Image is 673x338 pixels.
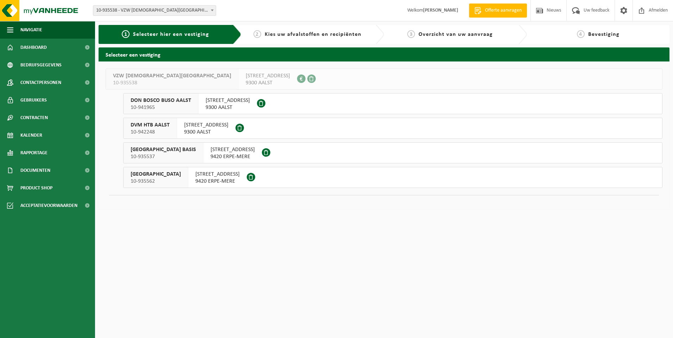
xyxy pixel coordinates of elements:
[246,72,290,79] span: [STREET_ADDRESS]
[20,162,50,179] span: Documenten
[93,6,216,15] span: 10-935538 - VZW PRIESTER DAENS COLLEGE - AALST
[20,21,42,39] span: Navigatie
[206,104,250,111] span: 9300 AALST
[210,146,255,153] span: [STREET_ADDRESS]
[184,122,228,129] span: [STREET_ADDRESS]
[131,97,191,104] span: DON BOSCO BUSO AALST
[184,129,228,136] span: 9300 AALST
[253,30,261,38] span: 2
[123,167,662,188] button: [GEOGRAPHIC_DATA] 10-935562 [STREET_ADDRESS]9420 ERPE-MERE
[123,93,662,114] button: DON BOSCO BUSO AALST 10-941965 [STREET_ADDRESS]9300 AALST
[20,56,62,74] span: Bedrijfsgegevens
[113,79,231,86] span: 10-935538
[123,118,662,139] button: DVM HTB AALST 10-942248 [STREET_ADDRESS]9300 AALST
[113,72,231,79] span: VZW [DEMOGRAPHIC_DATA][GEOGRAPHIC_DATA]
[195,178,240,185] span: 9420 ERPE-MERE
[20,126,42,144] span: Kalender
[131,129,170,136] span: 10-942248
[131,153,196,160] span: 10-935537
[133,32,209,37] span: Selecteer hier een vestiging
[131,171,181,178] span: [GEOGRAPHIC_DATA]
[206,97,250,104] span: [STREET_ADDRESS]
[423,8,458,13] strong: [PERSON_NAME]
[20,109,48,126] span: Contracten
[99,47,669,61] h2: Selecteer een vestiging
[93,5,216,16] span: 10-935538 - VZW PRIESTER DAENS COLLEGE - AALST
[210,153,255,160] span: 9420 ERPE-MERE
[20,91,47,109] span: Gebruikers
[265,32,361,37] span: Kies uw afvalstoffen en recipiënten
[123,142,662,163] button: [GEOGRAPHIC_DATA] BASIS 10-935537 [STREET_ADDRESS]9420 ERPE-MERE
[20,179,52,197] span: Product Shop
[419,32,493,37] span: Overzicht van uw aanvraag
[483,7,523,14] span: Offerte aanvragen
[195,171,240,178] span: [STREET_ADDRESS]
[20,144,48,162] span: Rapportage
[407,30,415,38] span: 3
[131,122,170,129] span: DVM HTB AALST
[246,79,290,86] span: 9300 AALST
[588,32,619,37] span: Bevestiging
[469,4,527,18] a: Offerte aanvragen
[20,74,61,91] span: Contactpersonen
[20,39,47,56] span: Dashboard
[131,146,196,153] span: [GEOGRAPHIC_DATA] BASIS
[131,178,181,185] span: 10-935562
[131,104,191,111] span: 10-941965
[577,30,585,38] span: 4
[122,30,130,38] span: 1
[20,197,77,214] span: Acceptatievoorwaarden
